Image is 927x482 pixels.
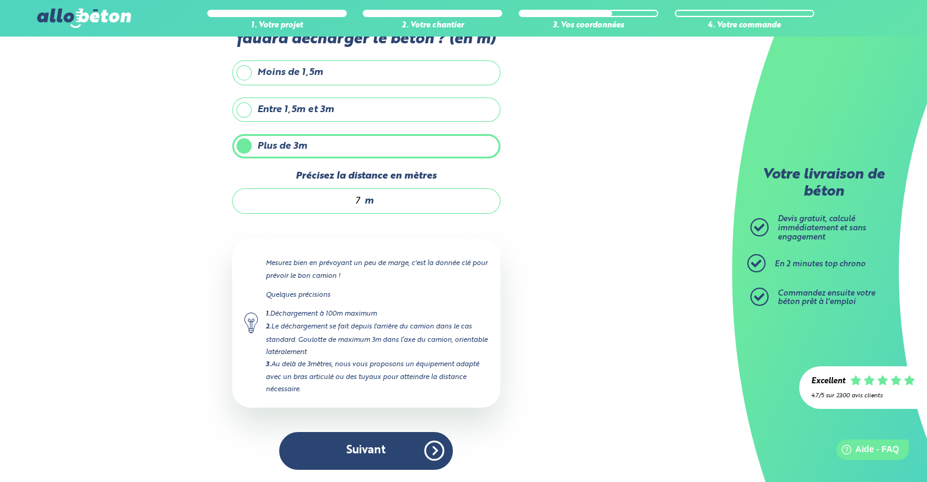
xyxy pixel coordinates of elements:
label: Plus de 3m [232,134,500,158]
div: 4. Votre commande [675,21,814,30]
p: Mesurez bien en prévoyant un peu de marge, c'est la donnée clé pour prévoir le bon camion ! [266,257,488,282]
label: Entre 1,5m et 3m [232,97,500,122]
div: 1. Votre projet [207,21,347,30]
strong: 1. [266,311,270,317]
strong: 2. [266,324,271,330]
div: 2. Votre chantier [363,21,502,30]
div: Le déchargement se fait depuis l'arrière du camion dans le cas standard. Goulotte de maximum 3m d... [266,321,488,358]
strong: 3. [266,361,271,368]
label: Précisez la distance en mètres [232,171,500,182]
img: allobéton [37,9,131,28]
div: 3. Vos coordonnées [519,21,658,30]
div: Déchargement à 100m maximum [266,308,488,321]
button: Suivant [279,432,453,469]
iframe: Help widget launcher [819,434,914,469]
p: Quelques précisions [266,289,488,301]
input: 0 [245,195,361,207]
label: Moins de 1,5m [232,60,500,85]
span: m [364,196,374,207]
div: Au delà de 3mètres, nous vous proposons un équipement adapté avec un bras articulé ou des tuyaux ... [266,358,488,395]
